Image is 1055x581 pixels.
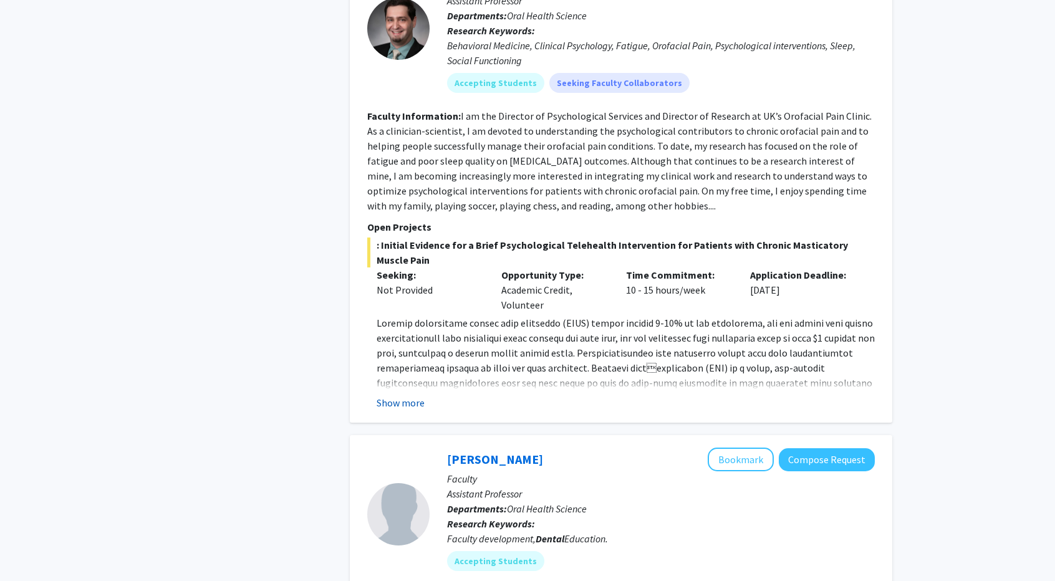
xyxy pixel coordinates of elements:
b: Research Keywords: [447,24,535,37]
b: Departments: [447,502,507,515]
div: Academic Credit, Volunteer [492,267,617,312]
div: 10 - 15 hours/week [617,267,741,312]
b: Faculty Information: [367,110,461,122]
b: Research Keywords: [447,517,535,530]
p: Open Projects [367,219,875,234]
mat-chip: Seeking Faculty Collaborators [549,73,690,93]
p: Faculty [447,471,875,486]
button: Compose Request to Lina Sharab [779,448,875,471]
p: Opportunity Type: [501,267,607,282]
p: Assistant Professor [447,486,875,501]
b: Departments: [447,9,507,22]
span: Oral Health Science [507,502,587,515]
button: Add Lina Sharab to Bookmarks [708,448,774,471]
p: Application Deadline: [750,267,856,282]
fg-read-more: I am the Director of Psychological Services and Director of Research at UK’s Orofacial Pain Clini... [367,110,872,212]
mat-chip: Accepting Students [447,551,544,571]
div: [DATE] [741,267,865,312]
span: Oral Health Science [507,9,587,22]
iframe: Chat [9,525,53,572]
p: Seeking: [377,267,483,282]
span: : Initial Evidence for a Brief Psychological Telehealth Intervention for Patients with Chronic Ma... [367,238,875,267]
a: [PERSON_NAME] [447,451,543,467]
div: Behavioral Medicine, Clinical Psychology, Fatigue, Orofacial Pain, Psychological interventions, S... [447,38,875,68]
div: Not Provided [377,282,483,297]
div: Faculty development, Education. [447,531,875,546]
b: Dental [536,532,564,545]
mat-chip: Accepting Students [447,73,544,93]
p: Time Commitment: [626,267,732,282]
button: Show more [377,395,425,410]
